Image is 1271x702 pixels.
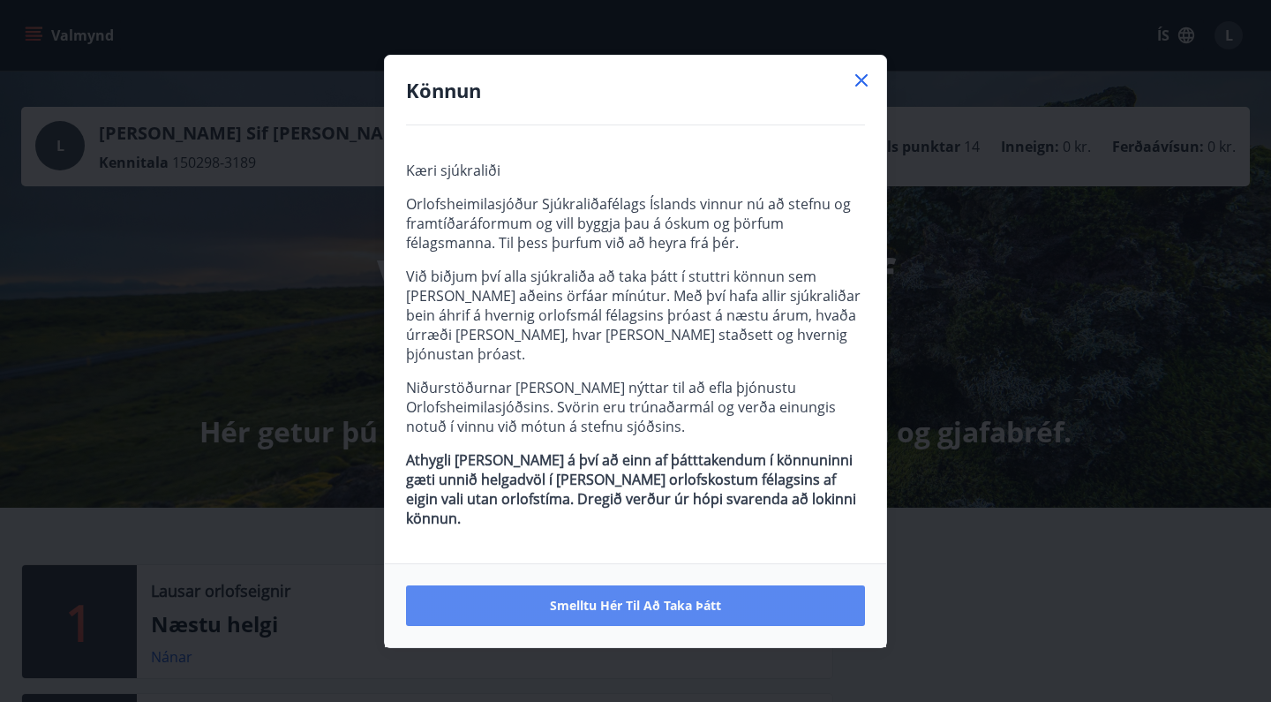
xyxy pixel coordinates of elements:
p: Við biðjum því alla sjúkraliða að taka þátt í stuttri könnun sem [PERSON_NAME] aðeins örfáar mínú... [406,267,865,364]
h4: Könnun [406,77,865,103]
p: Niðurstöðurnar [PERSON_NAME] nýttar til að efla þjónustu Orlofsheimilasjóðsins. Svörin eru trúnað... [406,378,865,436]
p: Kæri sjúkraliði [406,161,865,180]
span: Smelltu hér til að taka þátt [550,597,721,615]
strong: Athygli [PERSON_NAME] á því að einn af þátttakendum í könnuninni gæti unnið helgadvöl í [PERSON_N... [406,450,856,528]
p: Orlofsheimilasjóður Sjúkraliðafélags Íslands vinnur nú að stefnu og framtíðaráformum og vill bygg... [406,194,865,253]
button: Smelltu hér til að taka þátt [406,585,865,626]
